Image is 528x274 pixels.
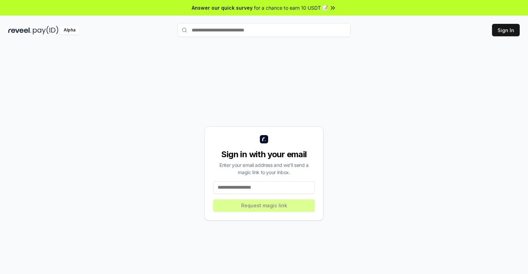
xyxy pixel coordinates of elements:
[33,26,58,35] img: pay_id
[8,26,31,35] img: reveel_dark
[254,4,328,11] span: for a chance to earn 10 USDT 📝
[192,4,253,11] span: Answer our quick survey
[60,26,79,35] div: Alpha
[260,135,268,143] img: logo_small
[213,161,315,176] div: Enter your email address and we’ll send a magic link to your inbox.
[213,149,315,160] div: Sign in with your email
[492,24,520,36] button: Sign In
